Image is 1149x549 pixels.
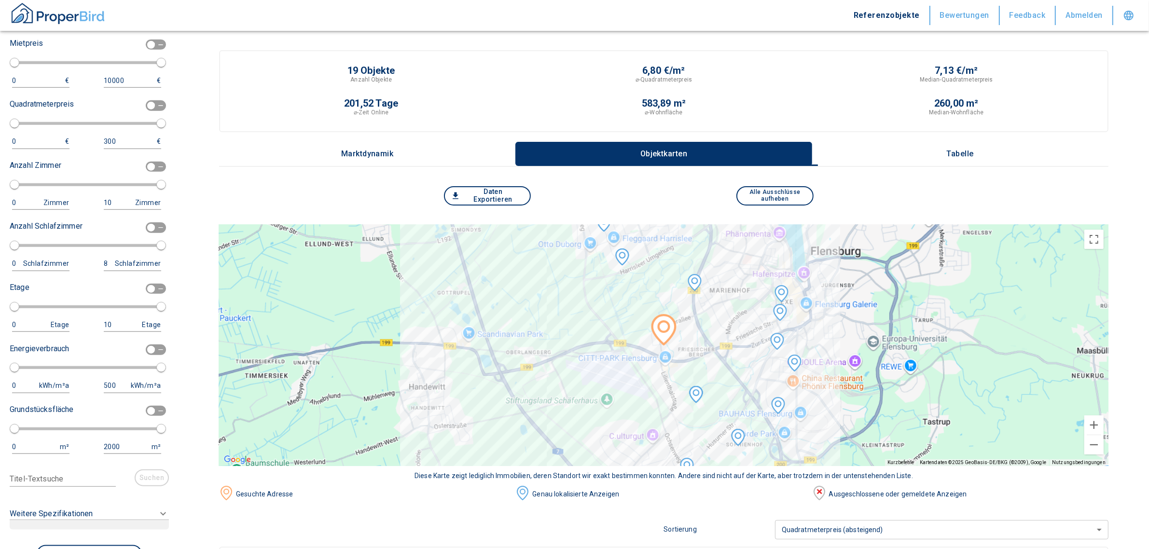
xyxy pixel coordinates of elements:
[10,1,106,29] button: ProperBird Logo and Home Button
[10,160,61,171] p: Anzahl Zimmer
[935,66,978,75] p: 7,13 €/m²
[219,486,234,500] img: image
[221,453,253,466] a: Dieses Gebiet in Google Maps öffnen (in neuem Fenster)
[515,486,530,500] img: image
[341,150,394,158] p: Marktdynamik
[887,459,914,466] button: Kurzbefehle
[1084,230,1104,249] button: Vollbildansicht ein/aus
[350,75,392,84] p: Anzahl Objekte
[1084,415,1104,435] button: Vergrößern
[354,108,388,117] p: ⌀-Zeit Online
[10,98,74,110] p: Quadratmeterpreis
[642,66,685,75] p: 6,80 €/m²
[844,6,930,25] button: Referenzobjekte
[642,98,686,108] p: 583,89 m²
[929,108,983,117] p: Median-Wohnfläche
[347,66,395,75] p: 19 Objekte
[10,343,69,355] p: Energieverbrauch
[344,98,398,108] p: 201,52 Tage
[775,517,1108,542] div: Quadratmeterpreis (absteigend)
[934,98,979,108] p: 260,00 m²
[1056,6,1113,25] button: Abmelden
[636,75,692,84] p: ⌀-Quadratmeterpreis
[444,186,531,206] button: Daten Exportieren
[221,453,253,466] img: Google
[234,489,515,499] div: Gesuchte Adresse
[639,150,688,158] p: Objektkarten
[1000,6,1056,25] button: Feedback
[930,6,1000,25] button: Bewertungen
[219,471,1108,481] div: Diese Karte zeigt lediglich Immobilien, deren Standort wir exakt bestimmen konnten. Andere sind n...
[920,460,1046,465] span: Kartendaten ©2025 GeoBasis-DE/BKG (©2009), Google
[936,150,984,158] p: Tabelle
[10,282,29,293] p: Etage
[645,108,682,117] p: ⌀-Wohnfläche
[736,186,814,206] button: Alle Ausschlüsse aufheben
[1052,460,1106,465] a: Nutzungsbedingungen (wird in neuem Tab geöffnet)
[812,486,827,500] img: image
[219,142,1108,166] div: wrapped label tabs example
[10,1,106,26] img: ProperBird Logo and Home Button
[10,508,93,520] p: Weitere Spezifikationen
[10,404,74,415] p: Grundstücksfläche
[1084,435,1104,454] button: Verkleinern
[920,75,993,84] p: Median-Quadratmeterpreis
[10,38,43,49] p: Mietpreis
[530,489,812,499] div: Genau lokalisierte Anzeigen
[10,502,169,535] div: Weitere Spezifikationen
[10,220,83,232] p: Anzahl Schlafzimmer
[827,489,1108,499] div: Ausgeschlossene oder gemeldete Anzeigen
[664,524,775,535] p: Sortierung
